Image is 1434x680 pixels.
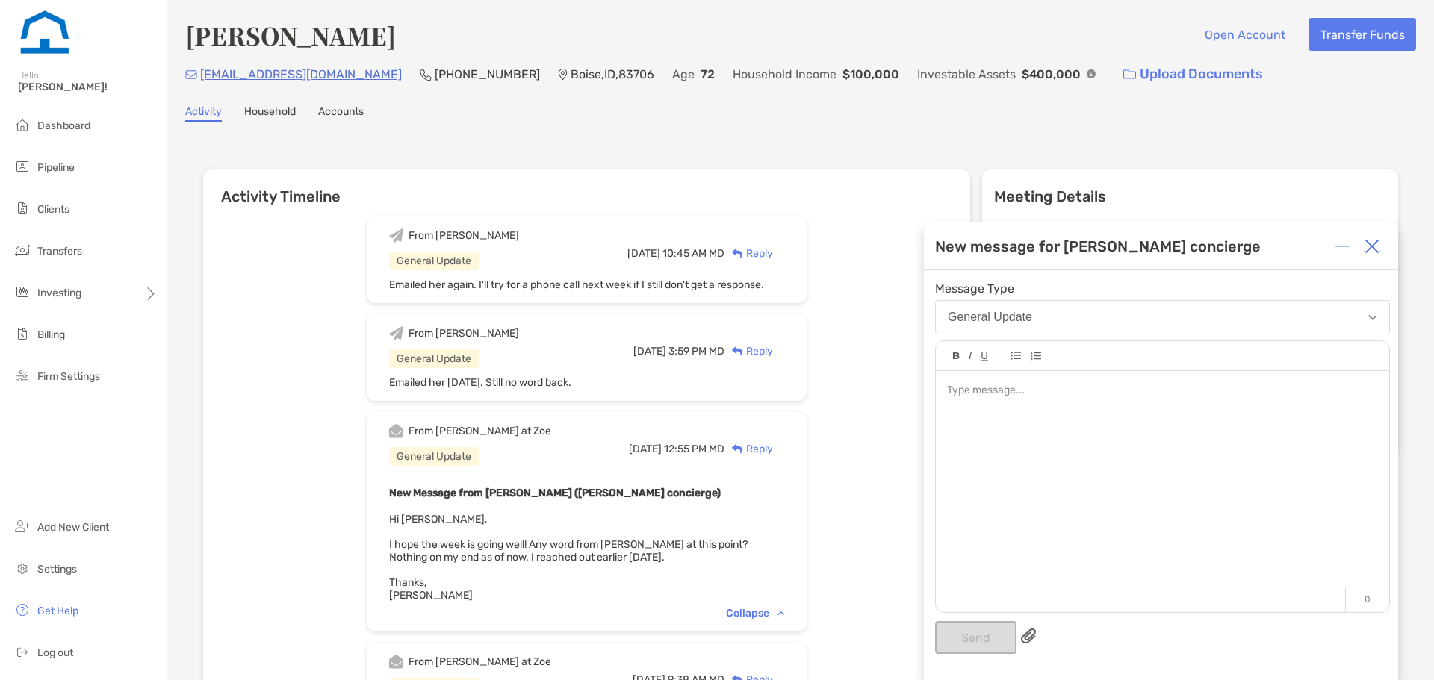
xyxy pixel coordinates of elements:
[389,278,764,291] span: Emailed her again. I'll try for a phone call next week if I still don't get a response.
[435,65,540,84] p: [PHONE_NUMBER]
[37,521,109,534] span: Add New Client
[389,228,403,243] img: Event icon
[37,328,65,341] span: Billing
[13,283,31,301] img: investing icon
[389,487,721,499] b: New Message from [PERSON_NAME] ([PERSON_NAME] concierge)
[1365,239,1379,254] img: Close
[203,169,970,205] h6: Activity Timeline
[37,161,75,174] span: Pipeline
[981,352,988,361] img: Editor control icon
[13,116,31,134] img: dashboard icon
[917,65,1016,84] p: Investable Assets
[1345,587,1389,612] p: 0
[777,611,784,615] img: Chevron icon
[185,18,396,52] h4: [PERSON_NAME]
[13,366,31,384] img: firm-settings icon
[571,65,654,84] p: Boise , ID , 83706
[420,69,432,81] img: Phone Icon
[37,563,77,575] span: Settings
[13,199,31,217] img: clients icon
[18,81,158,93] span: [PERSON_NAME]!
[1022,65,1081,84] p: $400,000
[733,65,836,84] p: Household Income
[948,311,1032,324] div: General Update
[1309,18,1416,51] button: Transfer Funds
[13,517,31,535] img: add_new_client icon
[13,601,31,619] img: get-help icon
[935,281,1390,296] span: Message Type
[37,605,78,617] span: Get Help
[409,229,519,242] div: From [PERSON_NAME]
[724,246,773,261] div: Reply
[1335,239,1350,254] img: Expand or collapse
[627,247,660,260] span: [DATE]
[724,441,773,457] div: Reply
[664,443,724,455] span: 12:55 PM MD
[389,513,748,602] span: Hi [PERSON_NAME], I hope the week is going well! Any word from [PERSON_NAME] at this point? Nothi...
[37,203,69,216] span: Clients
[389,376,571,389] span: Emailed her [DATE]. Still no word back.
[1021,628,1036,643] img: paperclip attachments
[409,327,519,340] div: From [PERSON_NAME]
[558,69,568,81] img: Location Icon
[1193,18,1297,51] button: Open Account
[724,343,773,359] div: Reply
[185,70,197,79] img: Email Icon
[842,65,899,84] p: $100,000
[953,352,960,360] img: Editor control icon
[37,245,82,258] span: Transfers
[1368,315,1377,320] img: Open dropdown arrow
[244,105,296,122] a: Household
[389,252,479,270] div: General Update
[409,425,551,437] div: From [PERSON_NAME] at Zoe
[37,646,73,659] span: Log out
[1123,69,1136,80] img: button icon
[1030,352,1041,361] img: Editor control icon
[994,187,1386,206] p: Meeting Details
[726,607,784,620] div: Collapse
[701,65,715,84] p: 72
[37,370,100,383] span: Firm Settings
[732,346,743,356] img: Reply icon
[389,326,403,340] img: Event icon
[633,345,666,358] span: [DATE]
[389,655,403,669] img: Event icon
[732,444,743,454] img: Reply icon
[13,241,31,259] img: transfers icon
[935,237,1261,255] div: New message for [PERSON_NAME] concierge
[668,345,724,358] span: 3:59 PM MD
[200,65,402,84] p: [EMAIL_ADDRESS][DOMAIN_NAME]
[37,287,81,299] span: Investing
[629,443,662,455] span: [DATE]
[185,105,222,122] a: Activity
[13,325,31,343] img: billing icon
[18,6,72,60] img: Zoe Logo
[672,65,695,84] p: Age
[969,352,972,360] img: Editor control icon
[1114,58,1273,90] a: Upload Documents
[37,119,90,132] span: Dashboard
[318,105,364,122] a: Accounts
[389,349,479,368] div: General Update
[389,447,479,466] div: General Update
[1087,69,1096,78] img: Info Icon
[389,424,403,438] img: Event icon
[13,157,31,175] img: pipeline icon
[935,300,1390,334] button: General Update
[732,249,743,258] img: Reply icon
[13,643,31,661] img: logout icon
[662,247,724,260] span: 10:45 AM MD
[409,655,551,668] div: From [PERSON_NAME] at Zoe
[1011,352,1021,360] img: Editor control icon
[13,559,31,577] img: settings icon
